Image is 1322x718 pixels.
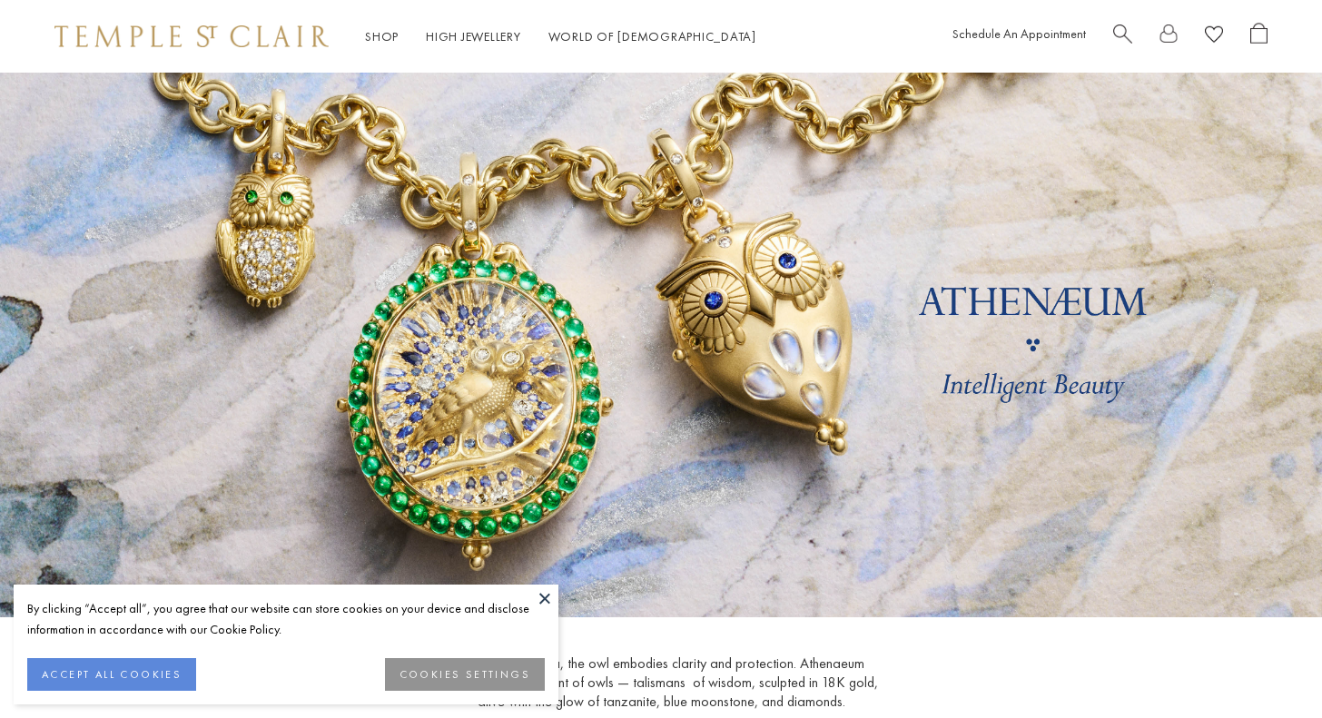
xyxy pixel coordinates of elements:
a: World of [DEMOGRAPHIC_DATA]World of [DEMOGRAPHIC_DATA] [548,28,756,44]
iframe: Gorgias live chat messenger [1231,633,1304,700]
a: Search [1113,23,1132,51]
a: High JewelleryHigh Jewellery [426,28,521,44]
a: View Wishlist [1205,23,1223,51]
a: ShopShop [365,28,399,44]
nav: Main navigation [365,25,756,48]
img: Temple St. Clair [54,25,329,47]
p: Sacred to Athena, the owl embodies clarity and protection. Athenaeum presents a parliament of owl... [434,654,888,711]
button: ACCEPT ALL COOKIES [27,658,196,691]
a: Open Shopping Bag [1250,23,1268,51]
a: Schedule An Appointment [952,25,1086,42]
button: COOKIES SETTINGS [385,658,545,691]
div: By clicking “Accept all”, you agree that our website can store cookies on your device and disclos... [27,598,545,640]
